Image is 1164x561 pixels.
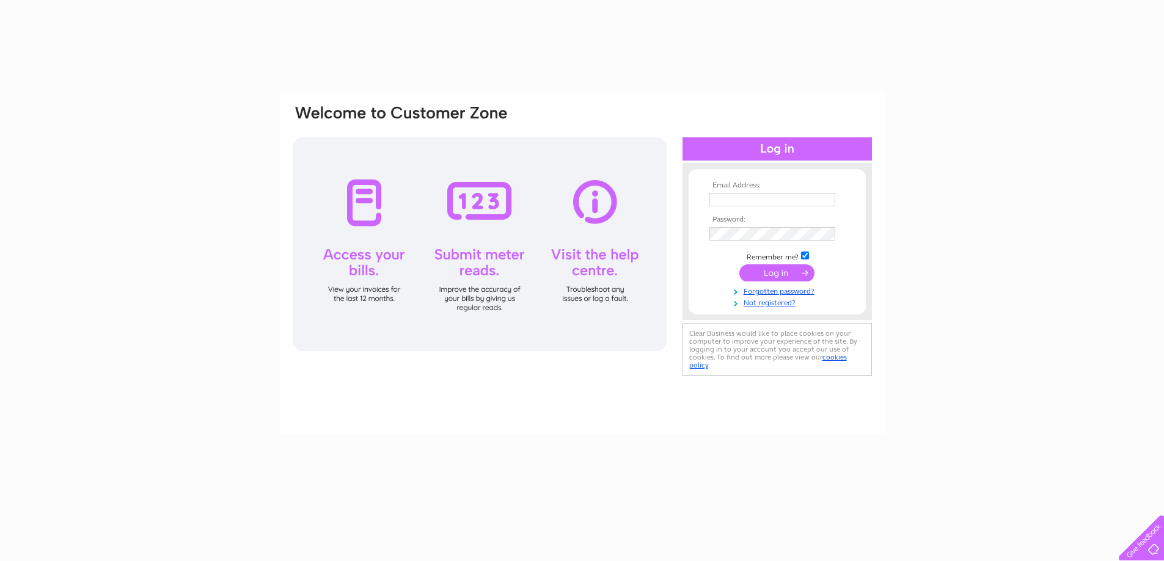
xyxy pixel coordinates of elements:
[706,181,848,190] th: Email Address:
[689,353,847,369] a: cookies policy
[706,215,848,224] th: Password:
[709,284,848,296] a: Forgotten password?
[683,323,872,376] div: Clear Business would like to place cookies on your computer to improve your experience of the sit...
[706,250,848,262] td: Remember me?
[709,296,848,308] a: Not registered?
[739,264,814,281] input: Submit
